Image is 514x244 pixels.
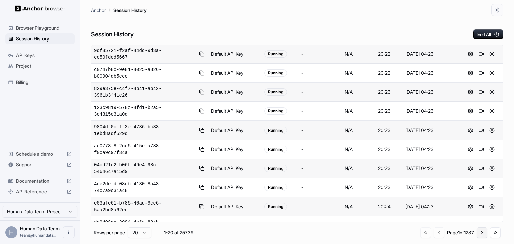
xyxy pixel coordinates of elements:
[208,45,262,64] td: Default API Key
[208,102,262,121] td: Default API Key
[378,165,400,172] div: 20:23
[301,51,339,57] div: -
[208,64,262,83] td: Default API Key
[378,184,400,191] div: 20:23
[16,188,64,195] span: API Reference
[94,104,195,118] span: 123c9819-578c-4fd1-b2a5-3e4315e31a0d
[301,203,339,210] div: -
[264,146,287,153] div: Running
[208,140,262,159] td: Default API Key
[264,165,287,172] div: Running
[345,184,373,191] div: N/A
[345,203,373,210] div: N/A
[405,89,457,95] div: [DATE] 04:23
[5,50,75,61] div: API Keys
[264,127,287,134] div: Running
[447,229,474,236] div: Page 1 of 1287
[378,108,400,114] div: 20:23
[378,89,400,95] div: 20:23
[345,51,373,57] div: N/A
[378,127,400,134] div: 20:23
[94,200,195,213] span: e03afe61-b786-40ad-9cc6-5aa2bd8a62ec
[16,63,72,69] span: Project
[5,226,17,238] div: H
[94,181,195,194] span: 4de2defd-08db-4130-8a43-74c7a9c31a48
[264,107,287,115] div: Running
[94,47,195,61] span: 9df85721-f2af-44dd-9d3a-ce50fded5667
[345,165,373,172] div: N/A
[16,161,64,168] span: Support
[345,108,373,114] div: N/A
[208,197,262,216] td: Default API Key
[301,146,339,153] div: -
[264,88,287,96] div: Running
[16,25,72,31] span: Browser Playground
[113,7,147,14] p: Session History
[405,127,457,134] div: [DATE] 04:23
[5,61,75,71] div: Project
[91,6,147,14] nav: breadcrumb
[16,35,72,42] span: Session History
[63,226,75,238] button: Open menu
[94,229,125,236] p: Rows per page
[5,159,75,170] div: Support
[91,30,134,39] h6: Session History
[5,33,75,44] div: Session History
[301,127,339,134] div: -
[345,146,373,153] div: N/A
[16,52,72,59] span: API Keys
[378,146,400,153] div: 20:23
[5,23,75,33] div: Browser Playground
[208,178,262,197] td: Default API Key
[301,70,339,76] div: -
[94,85,195,99] span: 829e375e-c4f7-4b41-ab42-3961b3f41e26
[378,203,400,210] div: 20:24
[208,159,262,178] td: Default API Key
[405,108,457,114] div: [DATE] 04:23
[405,165,457,172] div: [DATE] 04:23
[15,5,65,12] img: Anchor Logo
[208,216,262,235] td: Default API Key
[162,229,195,236] div: 1-20 of 25739
[301,184,339,191] div: -
[301,108,339,114] div: -
[94,124,195,137] span: 9804df0c-ff3e-4736-bc33-1ebd8adf529d
[5,149,75,159] div: Schedule a demo
[16,178,64,184] span: Documentation
[20,226,60,231] span: Human Data Team
[264,69,287,77] div: Running
[208,83,262,102] td: Default API Key
[378,70,400,76] div: 20:22
[473,29,503,39] button: End All
[94,219,195,232] span: dc9d08ac-2094-4afc-894b-5dd5abe05ac6
[405,203,457,210] div: [DATE] 04:23
[405,51,457,57] div: [DATE] 04:23
[264,203,287,210] div: Running
[301,89,339,95] div: -
[345,89,373,95] div: N/A
[264,184,287,191] div: Running
[5,77,75,88] div: Billing
[405,184,457,191] div: [DATE] 04:23
[405,146,457,153] div: [DATE] 04:23
[94,66,195,80] span: c0747b8c-9e81-4025-a826-b00904db5ece
[16,151,64,157] span: Schedule a demo
[16,79,72,86] span: Billing
[5,186,75,197] div: API Reference
[405,70,457,76] div: [DATE] 04:23
[301,165,339,172] div: -
[378,51,400,57] div: 20:22
[264,50,287,58] div: Running
[91,7,106,14] p: Anchor
[5,176,75,186] div: Documentation
[345,127,373,134] div: N/A
[345,70,373,76] div: N/A
[94,162,195,175] span: 04cd21e2-b06f-49e4-98cf-5464647a15d9
[20,233,56,238] span: team@humandata.dev
[94,143,195,156] span: ae0773f8-2ce6-415e-a788-f0ca9c97f34a
[208,121,262,140] td: Default API Key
